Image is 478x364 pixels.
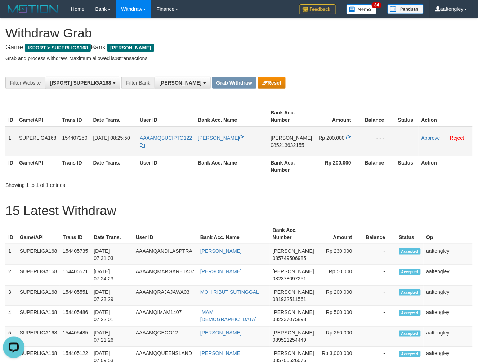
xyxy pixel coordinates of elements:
span: [DATE] 08:25:50 [93,135,130,141]
td: 5 [5,327,17,347]
td: SUPERLIGA168 [17,306,60,327]
span: Accepted [399,289,421,296]
span: Copy 082237075898 to clipboard [273,317,306,323]
td: 3 [5,286,17,306]
a: MOH RIBUT SUTINGGAL [200,289,259,295]
a: [PERSON_NAME] [200,248,242,254]
th: Bank Acc. Number [268,106,315,127]
td: - [363,265,396,286]
button: Open LiveChat chat widget [3,3,24,24]
th: Bank Acc. Name [195,106,268,127]
td: aaftengley [424,306,473,327]
th: Action [419,156,473,176]
td: aaftengley [424,327,473,347]
td: SUPERLIGA168 [17,244,60,265]
div: Filter Website [5,77,45,89]
h1: 15 Latest Withdraw [5,203,473,218]
img: Button%20Memo.svg [347,4,377,14]
td: 1 [5,127,16,156]
span: Accepted [399,248,421,255]
td: [DATE] 07:24:23 [91,265,133,286]
th: Bank Acc. Number [268,156,315,176]
td: Rp 250,000 [317,327,363,347]
button: [ISPORT] SUPERLIGA168 [45,77,120,89]
span: [PERSON_NAME] [271,135,312,141]
td: SUPERLIGA168 [17,265,60,286]
span: Copy 081932511561 to clipboard [273,296,306,302]
a: Copy 200000 to clipboard [346,135,351,141]
th: Amount [315,106,362,127]
td: [DATE] 07:23:29 [91,286,133,306]
a: [PERSON_NAME] [200,330,242,336]
span: ISPORT > SUPERLIGA168 [25,44,91,52]
span: 34 [372,2,381,8]
img: MOTION_logo.png [5,4,60,14]
span: Accepted [399,269,421,275]
th: Status [396,224,424,244]
th: Bank Acc. Number [270,224,317,244]
td: aaftengley [424,265,473,286]
td: 154405735 [60,244,91,265]
h4: Game: Bank: [5,44,473,51]
th: Trans ID [60,224,91,244]
td: SUPERLIGA168 [17,286,60,306]
th: ID [5,224,17,244]
td: [DATE] 07:21:26 [91,327,133,347]
td: - [363,286,396,306]
th: Bank Acc. Name [195,156,268,176]
span: Copy 085700526076 to clipboard [273,358,306,364]
td: 154405485 [60,327,91,347]
th: Game/API [16,156,59,176]
a: IMAM [DEMOGRAPHIC_DATA] [200,310,257,323]
td: Rp 230,000 [317,244,363,265]
th: Bank Acc. Name [197,224,270,244]
td: aaftengley [424,286,473,306]
a: [PERSON_NAME] [200,269,242,274]
a: [PERSON_NAME] [198,135,244,141]
td: 4 [5,306,17,327]
th: Status [395,156,419,176]
th: User ID [133,224,197,244]
td: - [363,327,396,347]
td: Rp 500,000 [317,306,363,327]
a: Approve [421,135,440,141]
th: Trans ID [59,106,90,127]
th: Game/API [17,224,60,244]
td: Rp 200,000 [317,286,363,306]
th: Date Trans. [90,106,137,127]
td: AAAAMQRAJAJAWA03 [133,286,197,306]
th: User ID [137,106,195,127]
span: Rp 200.000 [319,135,345,141]
td: - - - [362,127,395,156]
th: Balance [362,156,395,176]
img: Feedback.jpg [300,4,336,14]
th: ID [5,106,16,127]
th: Balance [362,106,395,127]
strong: 10 [115,55,120,61]
th: Date Trans. [90,156,137,176]
th: Rp 200.000 [315,156,362,176]
td: AAAAMQANDILASPTRA [133,244,197,265]
td: SUPERLIGA168 [16,127,59,156]
button: [PERSON_NAME] [155,77,210,89]
td: 154405551 [60,286,91,306]
span: [PERSON_NAME] [159,80,201,86]
span: Accepted [399,331,421,337]
td: 1 [5,244,17,265]
td: aaftengley [424,244,473,265]
span: [PERSON_NAME] [273,310,314,315]
th: Op [424,224,473,244]
span: Copy 082378097251 to clipboard [273,276,306,282]
td: 154405486 [60,306,91,327]
span: [ISPORT] SUPERLIGA168 [50,80,111,86]
span: 154407250 [62,135,88,141]
span: Copy 085213632155 to clipboard [271,142,304,148]
a: [PERSON_NAME] [200,351,242,356]
th: Date Trans. [91,224,133,244]
th: Action [419,106,473,127]
td: AAAAMQMARGARETA07 [133,265,197,286]
td: [DATE] 07:31:03 [91,244,133,265]
td: Rp 50,000 [317,265,363,286]
span: Copy 089521254449 to clipboard [273,337,306,343]
th: User ID [137,156,195,176]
